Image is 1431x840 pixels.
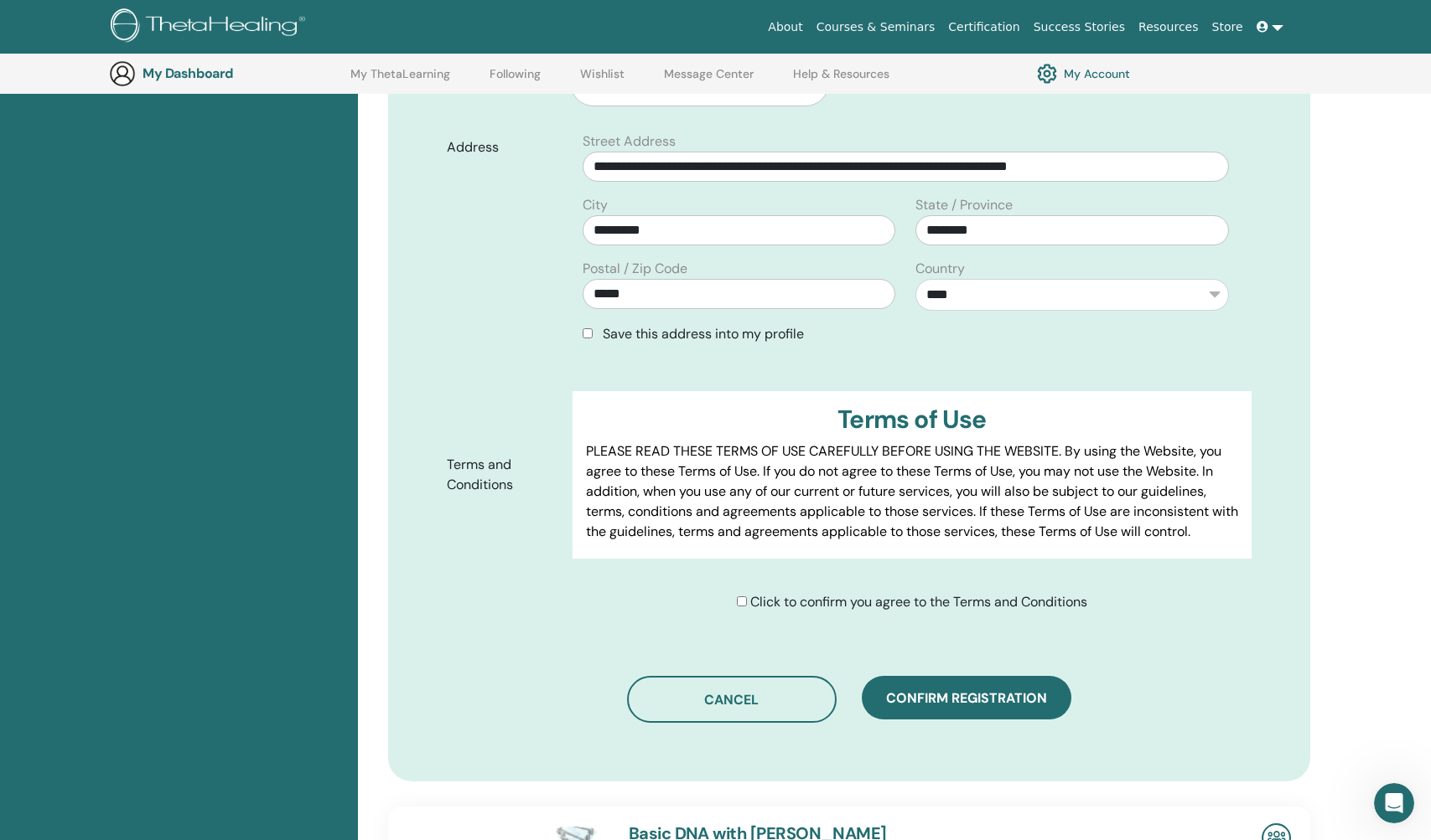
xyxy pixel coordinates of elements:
[915,195,1013,215] label: State / Province
[434,449,573,501] label: Terms and Conditions
[586,441,1238,542] p: PLEASE READ THESE TERMS OF USE CAREFULLY BEFORE USING THE WEBSITE. By using the Website, you agre...
[350,67,450,94] a: My ThetaLearning
[586,405,1238,435] h3: Terms of Use
[941,12,1026,43] a: Certification
[583,259,687,279] label: Postal / Zip Code
[761,12,809,43] a: About
[490,67,541,94] a: Following
[583,131,676,152] label: Street Address
[583,195,608,215] label: City
[915,259,965,279] label: Country
[580,67,625,94] a: Wishlist
[586,555,1238,796] p: Lor IpsumDolorsi.ame Cons adipisci elits do eiusm tem incid, utl etdol, magnaali eni adminimve qu...
[704,691,759,709] span: Cancel
[627,676,837,723] button: Cancel
[664,67,754,94] a: Message Center
[862,676,1071,719] button: Confirm registration
[1027,12,1132,43] a: Success Stories
[810,12,942,43] a: Courses & Seminars
[1205,12,1250,43] a: Store
[143,65,310,81] h3: My Dashboard
[109,60,136,87] img: generic-user-icon.jpg
[1037,59,1057,88] img: cog.svg
[886,689,1047,707] span: Confirm registration
[1374,783,1414,823] iframe: Intercom live chat
[603,325,804,343] span: Save this address into my profile
[750,593,1087,611] span: Click to confirm you agree to the Terms and Conditions
[1132,12,1205,43] a: Resources
[111,8,311,46] img: logo.png
[793,67,889,94] a: Help & Resources
[434,131,573,163] label: Address
[1037,59,1130,88] a: My Account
